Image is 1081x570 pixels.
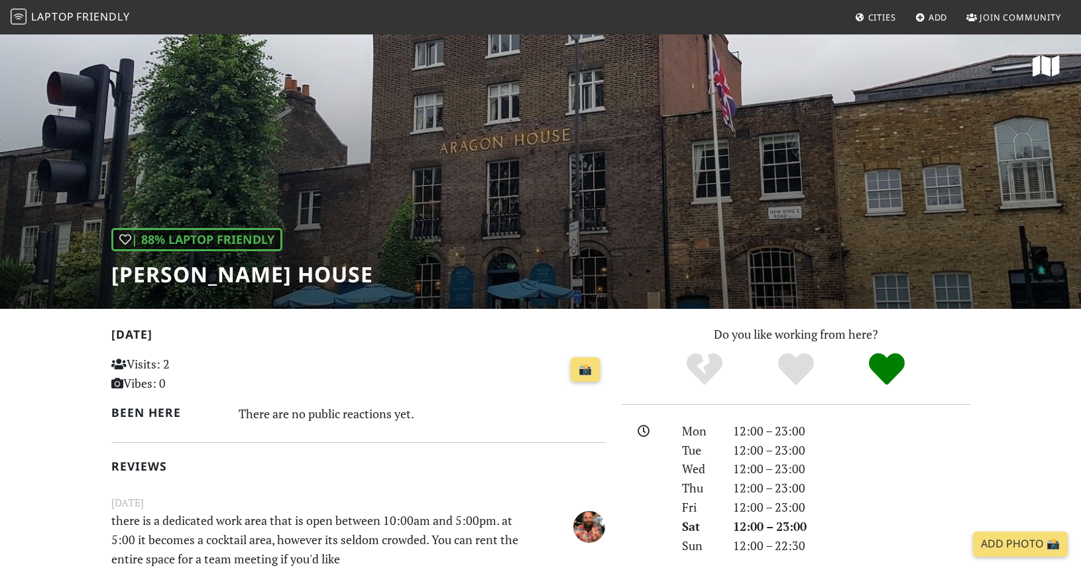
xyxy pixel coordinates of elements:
div: There are no public reactions yet. [239,403,606,424]
div: 12:00 – 23:00 [725,517,978,536]
div: 12:00 – 23:00 [725,479,978,498]
div: No [659,351,750,388]
div: Sat [674,517,724,536]
div: 12:00 – 22:30 [725,536,978,555]
h1: [PERSON_NAME] House [111,262,373,287]
div: Mon [674,422,724,441]
div: 12:00 – 23:00 [725,459,978,479]
div: 12:00 – 23:00 [725,441,978,460]
span: Add [929,11,948,23]
small: [DATE] [103,494,614,511]
p: Do you like working from here? [622,325,970,344]
div: Thu [674,479,724,498]
span: Join Community [980,11,1061,23]
a: Add [910,5,953,29]
p: Visits: 2 Vibes: 0 [111,355,266,393]
h2: Been here [111,406,223,420]
a: 📸 [571,357,600,382]
div: Yes [750,351,842,388]
p: there is a dedicated work area that is open between 10:00am and 5:00pm. at 5:00 it becomes a cock... [103,511,529,568]
h2: [DATE] [111,327,606,347]
div: Fri [674,498,724,517]
a: LaptopFriendly LaptopFriendly [11,6,130,29]
div: | 88% Laptop Friendly [111,228,282,251]
img: 2345-michael.jpg [573,511,605,543]
div: 12:00 – 23:00 [725,422,978,441]
span: Laptop [31,9,74,24]
img: LaptopFriendly [11,9,27,25]
a: Add Photo 📸 [973,532,1068,557]
div: Definitely! [841,351,933,388]
span: Michael Preston [573,518,605,534]
div: Wed [674,459,724,479]
div: 12:00 – 23:00 [725,498,978,517]
h2: Reviews [111,459,606,473]
span: Cities [868,11,896,23]
div: Sun [674,536,724,555]
a: Cities [850,5,901,29]
div: Tue [674,441,724,460]
a: Join Community [961,5,1066,29]
span: Friendly [76,9,129,24]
